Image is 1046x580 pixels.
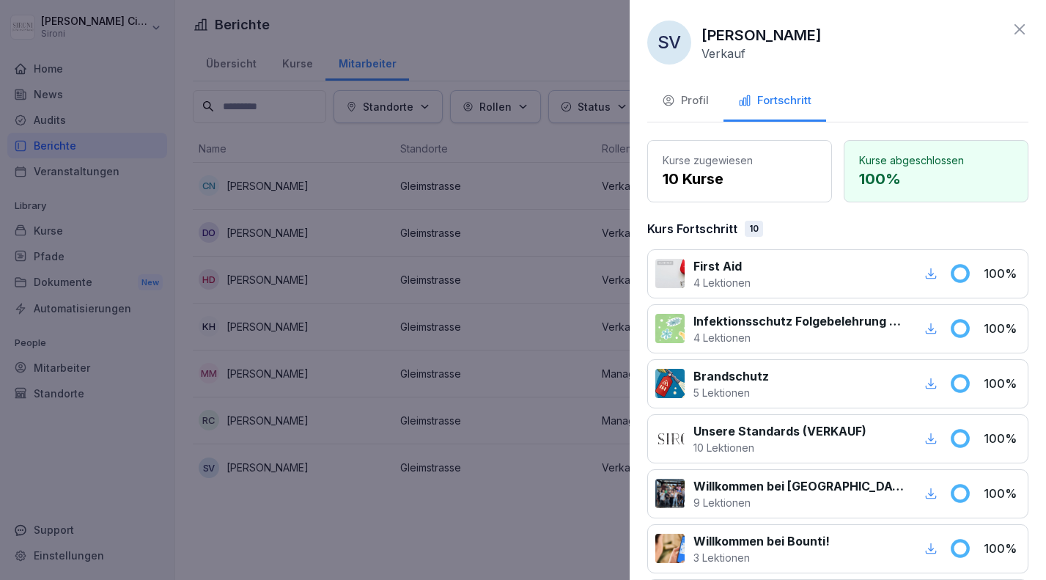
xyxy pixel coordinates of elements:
[984,320,1020,337] p: 100 %
[693,477,904,495] p: Willkommen bei [GEOGRAPHIC_DATA]
[663,153,817,168] p: Kurse zugewiesen
[693,385,769,400] p: 5 Lektionen
[693,550,830,565] p: 3 Lektionen
[701,46,745,61] p: Verkauf
[984,540,1020,557] p: 100 %
[693,495,904,510] p: 9 Lektionen
[693,275,751,290] p: 4 Lektionen
[647,82,723,122] button: Profil
[647,21,691,65] div: SV
[859,168,1013,190] p: 100 %
[662,92,709,109] div: Profil
[723,82,826,122] button: Fortschritt
[984,430,1020,447] p: 100 %
[745,221,763,237] div: 10
[693,440,866,455] p: 10 Lektionen
[663,168,817,190] p: 10 Kurse
[859,153,1013,168] p: Kurse abgeschlossen
[693,422,866,440] p: Unsere Standards (VERKAUF)
[693,312,904,330] p: Infektionsschutz Folgebelehrung (nach §43 IfSG)
[693,367,769,385] p: Brandschutz
[693,532,830,550] p: Willkommen bei Bounti!
[984,485,1020,502] p: 100 %
[701,24,822,46] p: [PERSON_NAME]
[693,330,904,345] p: 4 Lektionen
[647,220,737,238] p: Kurs Fortschritt
[693,257,751,275] p: First Aid
[984,375,1020,392] p: 100 %
[984,265,1020,282] p: 100 %
[738,92,811,109] div: Fortschritt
